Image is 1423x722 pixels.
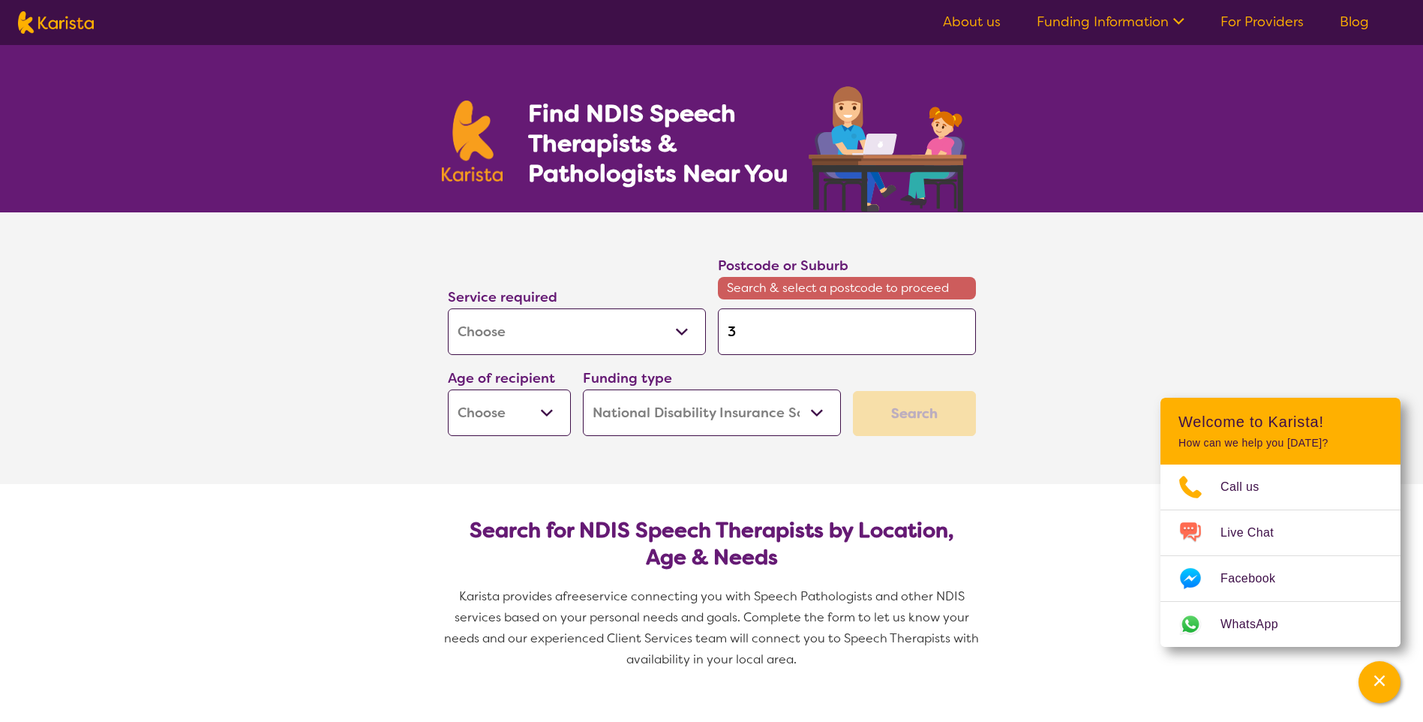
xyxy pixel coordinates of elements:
span: Call us [1220,476,1277,498]
h1: Find NDIS Speech Therapists & Pathologists Near You [528,98,806,188]
span: Facebook [1220,567,1293,590]
a: Web link opens in a new tab. [1160,602,1400,647]
p: How can we help you [DATE]? [1178,437,1382,450]
span: Live Chat [1220,522,1292,544]
a: Funding Information [1037,13,1184,31]
div: Channel Menu [1160,398,1400,647]
img: Karista logo [442,101,503,182]
span: WhatsApp [1220,613,1296,636]
h2: Search for NDIS Speech Therapists by Location, Age & Needs [460,517,964,571]
ul: Choose channel [1160,465,1400,647]
span: free [563,588,587,604]
span: Karista provides a [459,588,563,604]
img: Karista logo [18,11,94,34]
a: For Providers [1220,13,1304,31]
label: Postcode or Suburb [718,257,848,275]
span: Search & select a postcode to proceed [718,277,976,299]
label: Service required [448,288,557,306]
h2: Welcome to Karista! [1178,413,1382,431]
input: Type [718,308,976,355]
a: Blog [1340,13,1369,31]
button: Channel Menu [1358,661,1400,703]
label: Age of recipient [448,369,555,387]
label: Funding type [583,369,672,387]
span: service connecting you with Speech Pathologists and other NDIS services based on your personal ne... [444,588,982,667]
a: About us [943,13,1001,31]
img: speech-therapy [797,81,982,212]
